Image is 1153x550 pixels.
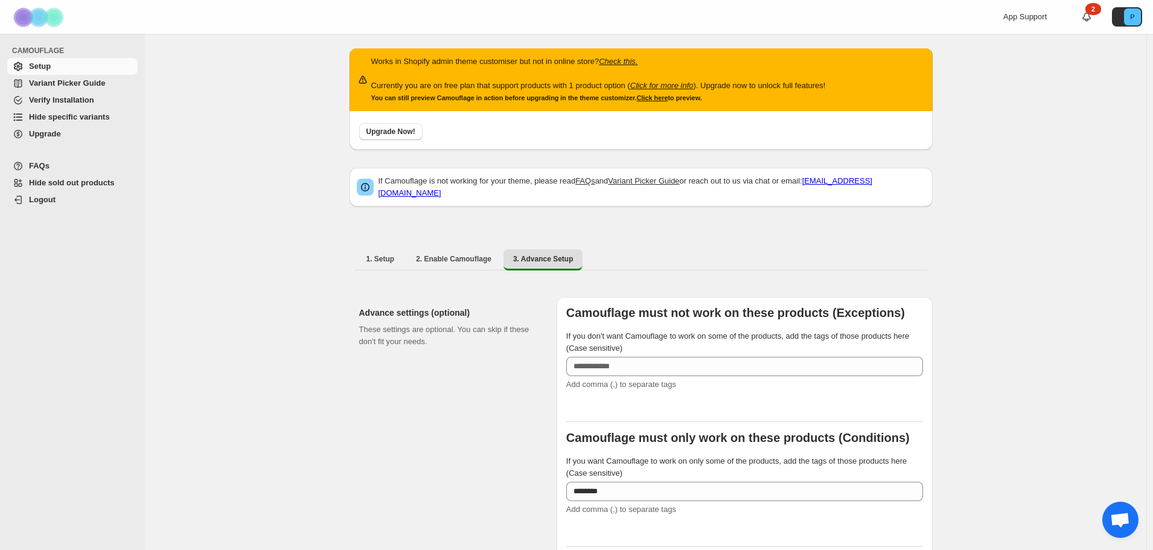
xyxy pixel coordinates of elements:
h2: Advance settings (optional) [359,307,537,319]
span: Add comma (,) to separate tags [566,380,676,389]
span: Avatar with initials P [1124,8,1141,25]
b: Camouflage must only work on these products (Conditions) [566,431,910,444]
a: FAQs [575,176,595,185]
a: Setup [7,58,138,75]
span: If you want Camouflage to work on only some of the products, add the tags of those products here ... [566,456,907,478]
span: 3. Advance Setup [513,254,573,264]
b: Camouflage must not work on these products (Exceptions) [566,306,905,319]
img: Camouflage [10,1,70,34]
span: FAQs [29,161,50,170]
a: Click for more info [630,81,694,90]
span: Upgrade Now! [366,127,415,136]
span: Upgrade [29,129,61,138]
span: Verify Installation [29,95,94,104]
a: Click here [637,94,668,101]
button: Upgrade Now! [359,123,423,140]
a: 2 [1081,11,1093,23]
div: 2 [1085,3,1101,15]
a: Hide sold out products [7,174,138,191]
span: Logout [29,195,56,204]
a: Logout [7,191,138,208]
a: Open chat [1102,502,1139,538]
span: Hide sold out products [29,178,115,187]
p: Works in Shopify admin theme customiser but not in online store? [371,56,826,68]
a: FAQs [7,158,138,174]
p: Currently you are on free plan that support products with 1 product option ( ). Upgrade now to un... [371,80,826,92]
a: Hide specific variants [7,109,138,126]
a: Upgrade [7,126,138,142]
span: If you don't want Camouflage to work on some of the products, add the tags of those products here... [566,331,909,353]
button: Avatar with initials P [1112,7,1142,27]
span: Setup [29,62,51,71]
span: 2. Enable Camouflage [416,254,491,264]
span: App Support [1003,12,1047,21]
p: If Camouflage is not working for your theme, please read and or reach out to us via chat or email: [378,175,925,199]
a: Variant Picker Guide [7,75,138,92]
a: Verify Installation [7,92,138,109]
span: Variant Picker Guide [29,78,105,88]
small: You can still preview Camouflage in action before upgrading in the theme customizer. to preview. [371,94,702,101]
a: Check this. [599,57,637,66]
a: Variant Picker Guide [608,176,679,185]
span: Hide specific variants [29,112,110,121]
p: These settings are optional. You can skip if these don't fit your needs. [359,324,537,348]
span: Add comma (,) to separate tags [566,505,676,514]
text: P [1130,13,1134,21]
span: CAMOUFLAGE [12,46,139,56]
span: 1. Setup [366,254,395,264]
